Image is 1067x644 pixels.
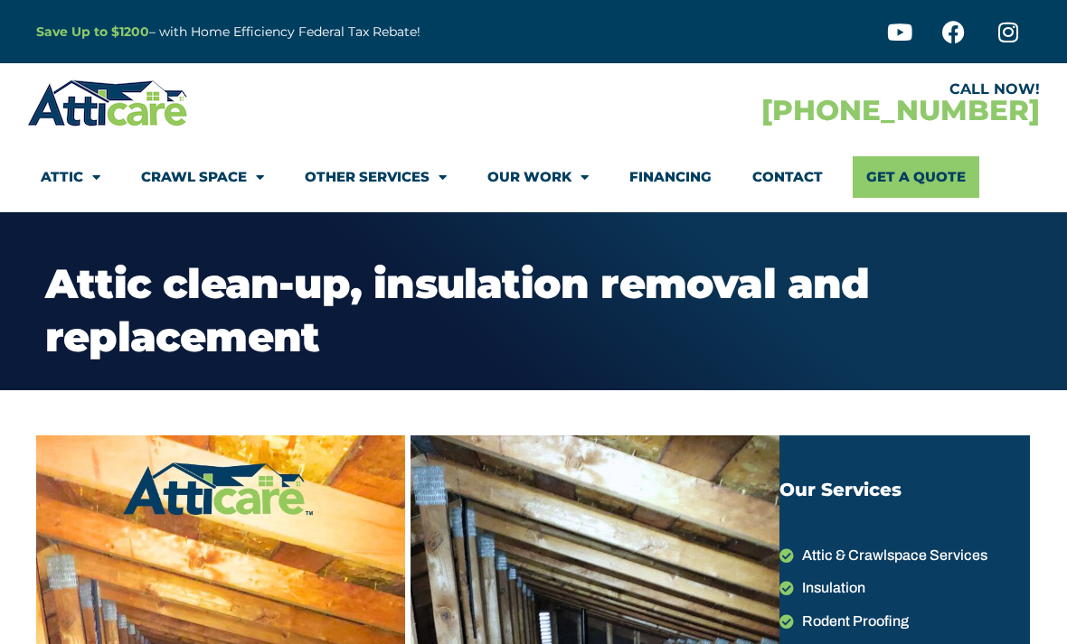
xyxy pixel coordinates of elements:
[798,610,909,633] span: Rodent Proofing
[487,156,589,198] a: Our Work
[779,576,1030,600] a: Insulation
[853,156,979,198] a: Get A Quote
[45,257,1022,363] h4: Attic clean-up, insulation removal and replacement
[141,156,264,198] a: Crawl Space
[779,481,1021,499] h4: Our Services
[779,544,1030,567] a: Attic & Crawlspace Services
[629,156,712,198] a: Financing
[798,544,987,567] span: Attic & Crawlspace Services
[779,610,1030,633] a: Rodent Proofing
[41,156,100,198] a: Attic
[533,82,1040,97] div: CALL NOW!
[36,22,622,42] p: – with Home Efficiency Federal Tax Rebate!
[36,23,149,40] a: Save Up to $1200
[305,156,447,198] a: Other Services
[798,576,865,600] span: Insulation
[752,156,823,198] a: Contact
[41,156,1026,198] nav: Menu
